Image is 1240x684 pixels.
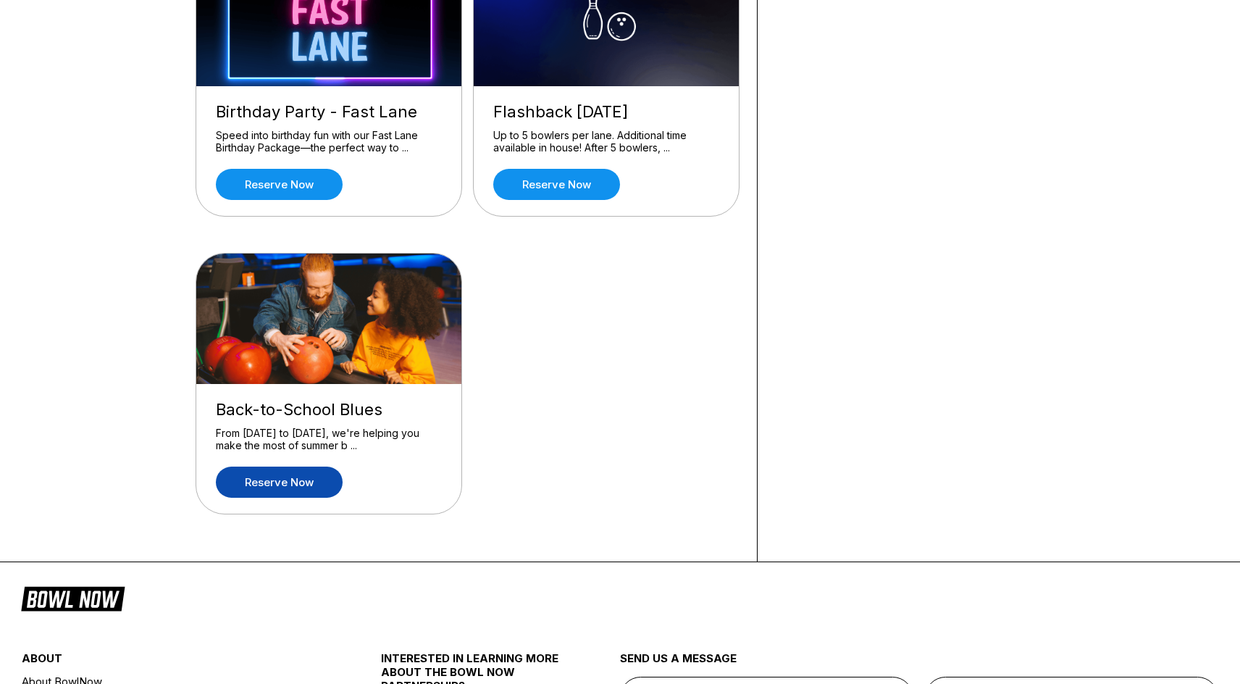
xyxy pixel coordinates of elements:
a: Reserve now [216,467,343,498]
div: Up to 5 bowlers per lane. Additional time available in house! After 5 bowlers, ... [493,129,719,154]
img: Back-to-School Blues [196,254,463,384]
div: Speed into birthday fun with our Fast Lane Birthday Package—the perfect way to ... [216,129,442,154]
div: about [22,651,321,672]
div: Birthday Party - Fast Lane [216,102,442,122]
a: Reserve now [216,169,343,200]
div: Back-to-School Blues [216,400,442,420]
div: send us a message [620,651,1218,677]
div: Flashback [DATE] [493,102,719,122]
div: From [DATE] to [DATE], we're helping you make the most of summer b ... [216,427,442,452]
a: Reserve now [493,169,620,200]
